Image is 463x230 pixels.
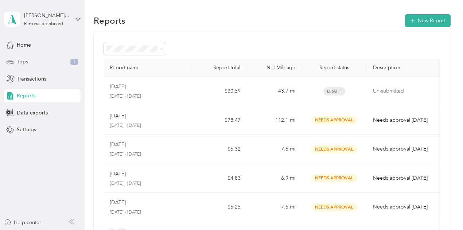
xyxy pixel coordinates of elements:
[110,93,186,100] p: [DATE] - [DATE]
[110,141,126,149] p: [DATE]
[110,112,126,120] p: [DATE]
[24,22,63,26] div: Personal dashboard
[246,59,301,77] th: Net Mileage
[191,164,246,193] td: $4.83
[246,135,301,164] td: 7.6 mi
[17,58,28,66] span: Trips
[110,170,126,178] p: [DATE]
[17,41,31,49] span: Home
[191,106,246,135] td: $78.47
[4,219,41,226] button: Help center
[110,151,186,158] p: [DATE] - [DATE]
[246,193,301,222] td: 7.5 mi
[70,59,78,65] span: 1
[373,203,435,211] p: Needs approval [DATE]
[373,174,435,182] p: Needs approval [DATE]
[17,126,36,133] span: Settings
[191,193,246,222] td: $5.25
[246,77,301,106] td: 43.7 mi
[246,164,301,193] td: 6.9 mi
[373,87,435,95] p: Un-submitted
[405,14,451,27] button: New Report
[367,59,440,77] th: Description
[17,92,35,100] span: Reports
[104,59,192,77] th: Report name
[311,174,357,182] span: Needs Approval
[191,59,246,77] th: Report total
[110,199,126,207] p: [DATE]
[246,106,301,135] td: 112.1 mi
[307,65,361,71] div: Report status
[110,83,126,91] p: [DATE]
[422,189,463,230] iframe: Everlance-gr Chat Button Frame
[373,145,435,153] p: Needs approval [DATE]
[311,116,357,124] span: Needs Approval
[373,116,435,124] p: Needs approval [DATE]
[110,122,186,129] p: [DATE] - [DATE]
[24,12,70,19] div: [PERSON_NAME][EMAIL_ADDRESS][DOMAIN_NAME]
[110,209,186,216] p: [DATE] - [DATE]
[323,87,345,95] span: Draft
[311,145,357,153] span: Needs Approval
[191,77,246,106] td: $30.59
[110,180,186,187] p: [DATE] - [DATE]
[94,17,125,24] h1: Reports
[191,135,246,164] td: $5.32
[17,75,46,83] span: Transactions
[17,109,48,117] span: Data exports
[311,203,357,211] span: Needs Approval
